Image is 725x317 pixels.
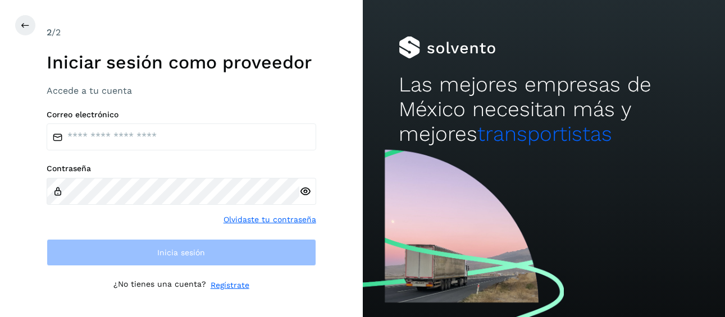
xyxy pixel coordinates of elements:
[47,110,316,120] label: Correo electrónico
[47,27,52,38] span: 2
[399,72,688,147] h2: Las mejores empresas de México necesitan más y mejores
[47,239,316,266] button: Inicia sesión
[224,214,316,226] a: Olvidaste tu contraseña
[47,85,316,96] h3: Accede a tu cuenta
[47,52,316,73] h1: Iniciar sesión como proveedor
[157,249,205,256] span: Inicia sesión
[113,279,206,291] p: ¿No tienes una cuenta?
[211,279,249,291] a: Regístrate
[47,164,316,173] label: Contraseña
[477,122,612,146] span: transportistas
